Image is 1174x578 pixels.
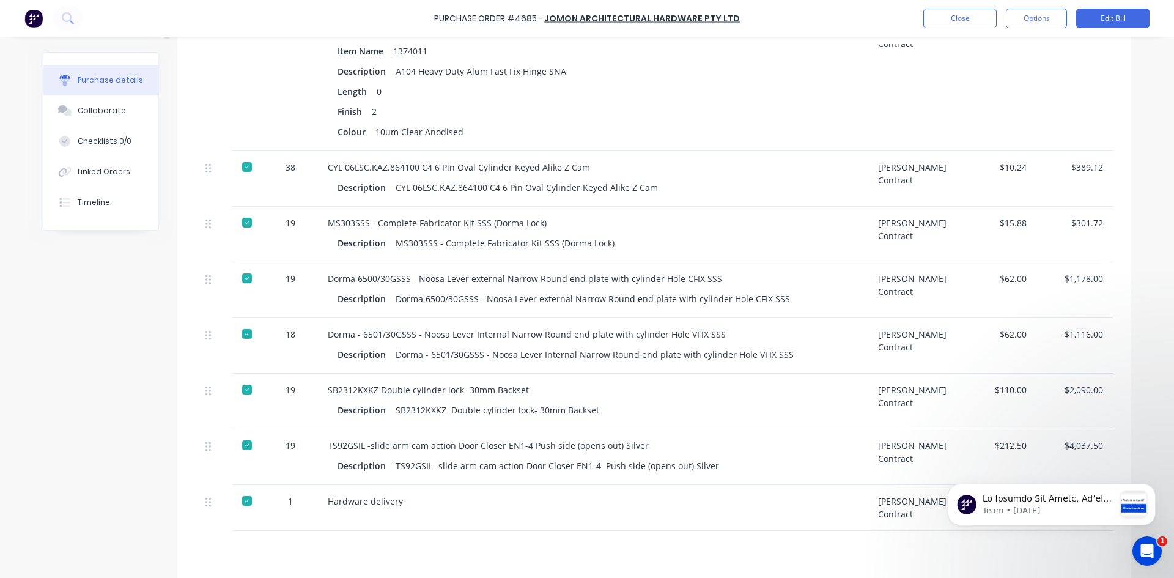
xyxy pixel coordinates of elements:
[1046,383,1103,396] div: $2,090.00
[1132,536,1162,566] iframe: Intercom live chat
[78,105,126,116] div: Collaborate
[923,9,997,28] button: Close
[338,346,396,363] div: Description
[396,290,790,308] div: Dorma 6500/30GSSS - Noosa Lever external Narrow Round end plate with cylinder Hole CFIX SSS
[1006,9,1067,28] button: Options
[544,12,740,24] a: Jomon Architectural Hardware Pty Ltd
[78,166,130,177] div: Linked Orders
[868,429,960,485] div: [PERSON_NAME] Contract
[328,161,858,174] div: CYL 06LSC.KAZ.864100 C4 6 Pin Oval Cylinder Keyed Alike Z Cam
[396,401,599,419] div: SB2312KXKZ Double cylinder lock- 30mm Backset
[868,207,960,262] div: [PERSON_NAME] Contract
[970,383,1027,396] div: $110.00
[970,217,1027,229] div: $15.88
[338,401,396,419] div: Description
[970,272,1027,285] div: $62.00
[393,42,427,60] div: 1374011
[868,485,960,531] div: [PERSON_NAME] Contract
[372,103,377,120] div: 2
[43,126,158,157] button: Checklists 0/0
[1046,217,1103,229] div: $301.72
[377,83,382,100] div: 0
[375,123,463,141] div: 10um Clear Anodised
[78,75,143,86] div: Purchase details
[24,9,43,28] img: Factory
[78,136,131,147] div: Checklists 0/0
[396,346,794,363] div: Dorma - 6501/30GSSS - Noosa Lever Internal Narrow Round end plate with cylinder Hole VFIX SSS
[868,374,960,429] div: [PERSON_NAME] Contract
[338,290,396,308] div: Description
[338,103,372,120] div: Finish
[868,15,960,151] div: [PERSON_NAME] Contract
[273,383,308,396] div: 19
[338,123,375,141] div: Colour
[328,383,858,396] div: SB2312KXKZ Double cylinder lock- 30mm Backset
[338,62,396,80] div: Description
[43,157,158,187] button: Linked Orders
[338,83,377,100] div: Length
[43,65,158,95] button: Purchase details
[328,217,858,229] div: MS303SSS - Complete Fabricator Kit SSS (Dorma Lock)
[868,262,960,318] div: [PERSON_NAME] Contract
[43,95,158,126] button: Collaborate
[434,12,543,25] div: Purchase Order #4685 -
[970,161,1027,174] div: $10.24
[1046,439,1103,452] div: $4,037.50
[328,439,858,452] div: TS92GSIL -slide arm cam action Door Closer EN1-4 Push side (opens out) Silver
[1046,328,1103,341] div: $1,116.00
[338,457,396,475] div: Description
[328,495,858,508] div: Hardware delivery
[328,328,858,341] div: Dorma - 6501/30GSSS - Noosa Lever Internal Narrow Round end plate with cylinder Hole VFIX SSS
[970,439,1027,452] div: $212.50
[929,459,1174,545] iframe: Intercom notifications message
[1157,536,1167,546] span: 1
[328,272,858,285] div: Dorma 6500/30GSSS - Noosa Lever external Narrow Round end plate with cylinder Hole CFIX SSS
[273,328,308,341] div: 18
[273,217,308,229] div: 19
[970,328,1027,341] div: $62.00
[273,161,308,174] div: 38
[396,179,658,196] div: CYL 06LSC.KAZ.864100 C4 6 Pin Oval Cylinder Keyed Alike Z Cam
[273,439,308,452] div: 19
[53,46,185,57] p: Message from Team, sent 3w ago
[78,197,110,208] div: Timeline
[868,151,960,207] div: [PERSON_NAME] Contract
[43,187,158,218] button: Timeline
[273,495,308,508] div: 1
[1046,272,1103,285] div: $1,178.00
[273,272,308,285] div: 19
[396,234,615,252] div: MS303SSS - Complete Fabricator Kit SSS (Dorma Lock)
[338,42,393,60] div: Item Name
[1046,161,1103,174] div: $389.12
[868,318,960,374] div: [PERSON_NAME] Contract
[338,179,396,196] div: Description
[396,457,719,475] div: TS92GSIL -slide arm cam action Door Closer EN1-4 Push side (opens out) Silver
[338,234,396,252] div: Description
[1076,9,1150,28] button: Edit Bill
[396,62,566,80] div: A104 Heavy Duty Alum Fast Fix Hinge SNA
